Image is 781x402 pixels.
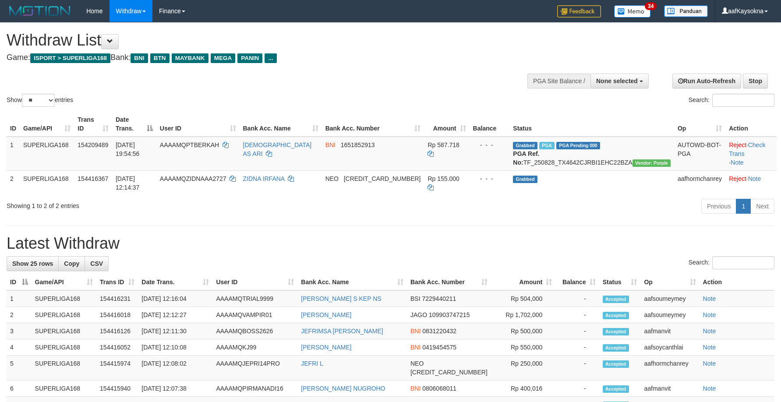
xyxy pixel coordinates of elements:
span: Copy 5859459254537433 to clipboard [410,369,488,376]
span: AAAAMQZIDNAAA2727 [160,175,226,182]
td: aafmanvit [640,323,699,339]
label: Search: [689,256,774,269]
td: - [555,290,599,307]
th: Action [725,112,777,137]
th: Status: activate to sort column ascending [599,274,641,290]
th: Action [700,274,774,290]
th: Trans ID: activate to sort column ascending [74,112,112,137]
td: Rp 504,000 [491,290,556,307]
span: JAGO [410,311,427,318]
td: [DATE] 12:12:27 [138,307,212,323]
span: 154209489 [78,141,108,148]
a: Check Trans [729,141,765,157]
td: AAAAMQBOSS2626 [212,323,297,339]
span: Copy 0806068011 to clipboard [422,385,456,392]
span: BSI [410,295,421,302]
a: [PERSON_NAME] NUGROHO [301,385,385,392]
td: 154415974 [96,356,138,381]
span: BNI [410,344,421,351]
button: None selected [590,74,649,88]
a: Note [703,344,716,351]
span: BNI [410,385,421,392]
span: MEGA [211,53,236,63]
td: 6 [7,381,32,397]
td: SUPERLIGA168 [32,307,96,323]
span: None selected [596,78,638,85]
td: TF_250828_TX4642CJRBI1EHC22BZA [509,137,674,171]
td: 5 [7,356,32,381]
div: Showing 1 to 2 of 2 entries [7,198,319,210]
h4: Game: Bank: [7,53,512,62]
td: AAAAMQJEPRI14PRO [212,356,297,381]
td: AAAAMQTRIAL9999 [212,290,297,307]
td: [DATE] 12:11:30 [138,323,212,339]
td: Rp 400,016 [491,381,556,397]
td: SUPERLIGA168 [32,290,96,307]
td: [DATE] 12:07:38 [138,381,212,397]
td: [DATE] 12:16:04 [138,290,212,307]
span: BTN [150,53,170,63]
th: User ID: activate to sort column ascending [212,274,297,290]
a: [PERSON_NAME] S KEP NS [301,295,381,302]
td: Rp 550,000 [491,339,556,356]
a: Note [703,328,716,335]
th: Trans ID: activate to sort column ascending [96,274,138,290]
td: 154416126 [96,323,138,339]
span: ISPORT > SUPERLIGA168 [30,53,110,63]
th: Date Trans.: activate to sort column ascending [138,274,212,290]
span: [DATE] 12:14:37 [116,175,140,191]
td: SUPERLIGA168 [32,381,96,397]
span: Accepted [603,360,629,368]
td: AAAAMQPIRMANADI16 [212,381,297,397]
td: aafmanvit [640,381,699,397]
td: SUPERLIGA168 [20,137,74,171]
td: SUPERLIGA168 [32,356,96,381]
span: Copy 5859458176076272 to clipboard [344,175,421,182]
label: Show entries [7,94,73,107]
td: · · [725,137,777,171]
td: 2 [7,307,32,323]
td: · [725,170,777,195]
a: JEFRI L [301,360,323,367]
a: ZIDNA IRFANA [243,175,285,182]
span: [DATE] 19:54:56 [116,141,140,157]
span: Accepted [603,312,629,319]
th: Op: activate to sort column ascending [640,274,699,290]
span: NEO [325,175,339,182]
th: ID [7,112,20,137]
span: 154416367 [78,175,108,182]
td: 1 [7,290,32,307]
td: - [555,307,599,323]
span: BNI [410,328,421,335]
td: 4 [7,339,32,356]
img: panduan.png [664,5,708,17]
div: - - - [473,174,506,183]
a: CSV [85,256,109,271]
span: BNI [325,141,336,148]
span: Grabbed [513,176,537,183]
img: Button%20Memo.svg [614,5,651,18]
a: Reject [729,175,746,182]
th: Balance: activate to sort column ascending [555,274,599,290]
th: Amount: activate to sort column ascending [491,274,556,290]
span: MAYBANK [172,53,209,63]
td: 3 [7,323,32,339]
a: [PERSON_NAME] [301,311,351,318]
span: Copy 0419454575 to clipboard [422,344,456,351]
span: Copy 109903747215 to clipboard [429,311,470,318]
td: aafsoumeymey [640,307,699,323]
a: Reject [729,141,746,148]
td: aafsoumeymey [640,290,699,307]
span: Rp 587.718 [428,141,459,148]
div: - - - [473,141,506,149]
img: MOTION_logo.png [7,4,73,18]
a: Note [703,295,716,302]
span: BNI [131,53,148,63]
span: Copy 1651852913 to clipboard [341,141,375,148]
th: ID: activate to sort column descending [7,274,32,290]
span: PGA Pending [556,142,600,149]
a: Note [703,385,716,392]
td: Rp 1,702,000 [491,307,556,323]
td: [DATE] 12:08:02 [138,356,212,381]
span: Copy [64,260,79,267]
